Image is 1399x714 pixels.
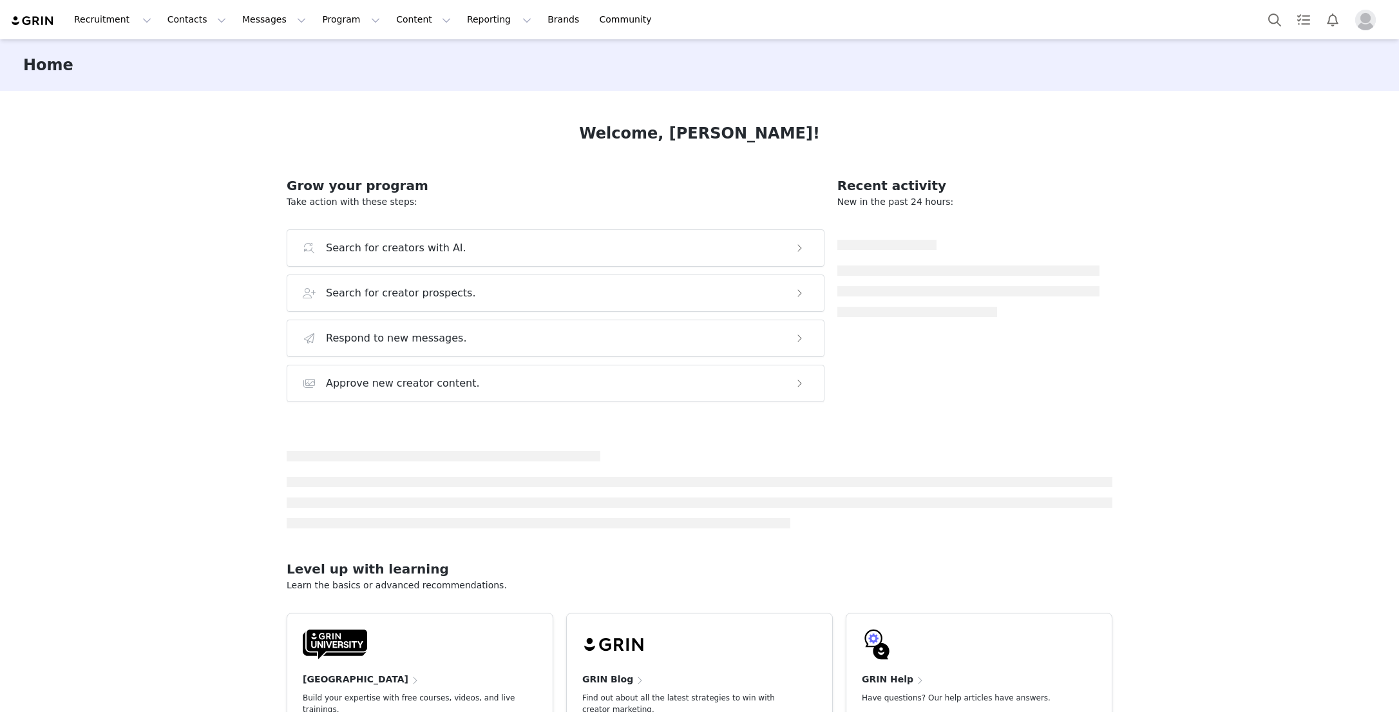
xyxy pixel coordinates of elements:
[326,240,466,256] h3: Search for creators with AI.
[862,629,893,660] img: GRIN-help-icon.svg
[862,692,1076,704] p: Have questions? Our help articles have answers.
[287,579,1112,592] p: Learn the basics or advanced recommendations.
[234,5,314,34] button: Messages
[326,285,476,301] h3: Search for creator prospects.
[303,629,367,660] img: GRIN-University-Logo-Black.svg
[582,673,633,686] h4: GRIN Blog
[862,673,913,686] h4: GRIN Help
[287,559,1112,579] h2: Level up with learning
[287,195,824,209] p: Take action with these steps:
[582,629,647,660] img: grin-logo-black.svg
[23,53,73,77] h3: Home
[459,5,539,34] button: Reporting
[388,5,459,34] button: Content
[326,331,467,346] h3: Respond to new messages.
[579,122,820,145] h1: Welcome, [PERSON_NAME]!
[66,5,159,34] button: Recruitment
[1355,10,1376,30] img: placeholder-profile.jpg
[160,5,234,34] button: Contacts
[287,176,824,195] h2: Grow your program
[592,5,665,34] a: Community
[287,275,824,312] button: Search for creator prospects.
[1347,10,1389,30] button: Profile
[303,673,408,686] h4: [GEOGRAPHIC_DATA]
[326,376,480,391] h3: Approve new creator content.
[287,320,824,357] button: Respond to new messages.
[837,176,1099,195] h2: Recent activity
[287,365,824,402] button: Approve new creator content.
[287,229,824,267] button: Search for creators with AI.
[837,195,1099,209] p: New in the past 24 hours:
[1261,5,1289,34] button: Search
[540,5,591,34] a: Brands
[1290,5,1318,34] a: Tasks
[10,15,55,27] img: grin logo
[314,5,388,34] button: Program
[1318,5,1347,34] button: Notifications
